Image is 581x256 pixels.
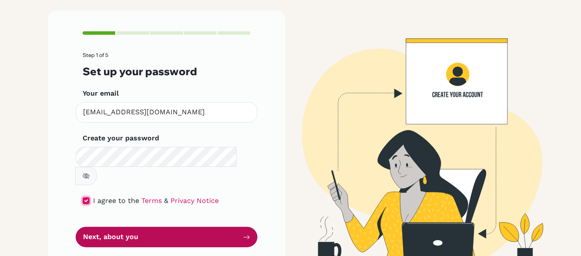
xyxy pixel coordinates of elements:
span: Step 1 of 5 [83,52,108,58]
span: I agree to the [93,196,139,205]
a: Privacy Notice [170,196,219,205]
label: Your email [83,88,119,99]
label: Create your password [83,133,159,143]
h3: Set up your password [83,65,250,78]
button: Next, about you [76,227,257,247]
input: Insert your email* [76,102,257,123]
span: & [164,196,168,205]
a: Terms [141,196,162,205]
